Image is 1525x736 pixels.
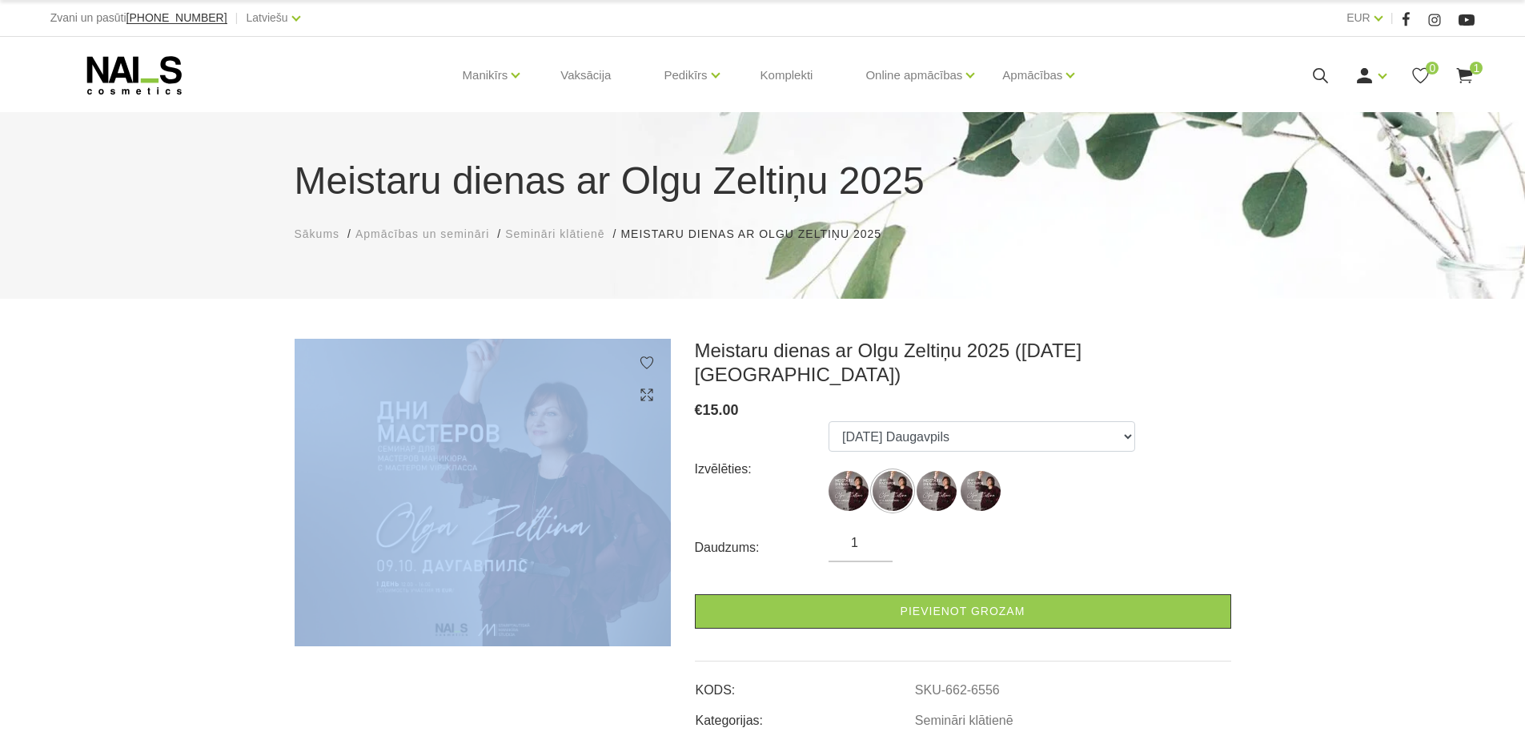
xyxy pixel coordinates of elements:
td: KODS: [695,670,914,700]
div: Izvēlēties: [695,456,829,482]
img: ... [917,471,957,511]
a: EUR [1346,8,1370,27]
div: Daudzums: [695,535,829,561]
a: 0 [1411,66,1431,86]
td: Kategorijas: [695,700,914,730]
span: 15.00 [703,402,739,418]
a: Latviešu [247,8,288,27]
h1: Meistaru dienas ar Olgu Zeltiņu 2025 [295,152,1231,210]
span: 0 [1426,62,1439,74]
a: SKU-662-6556 [915,683,1000,698]
span: | [235,8,239,28]
a: Semināri klātienē [915,714,1013,728]
span: Sākums [295,227,340,240]
img: ... [829,471,869,511]
a: Komplekti [748,37,826,114]
a: Pedikīrs [664,43,707,107]
a: Apmācības un semināri [355,226,489,243]
span: | [1391,8,1394,28]
a: Sākums [295,226,340,243]
a: Online apmācības [865,43,962,107]
span: € [695,402,703,418]
a: Manikīrs [463,43,508,107]
a: Apmācības [1002,43,1062,107]
a: Vaksācija [548,37,624,114]
img: ... [961,471,1001,511]
h3: Meistaru dienas ar Olgu Zeltiņu 2025 ([DATE] [GEOGRAPHIC_DATA]) [695,339,1231,387]
span: Apmācības un semināri [355,227,489,240]
li: Meistaru dienas ar Olgu Zeltiņu 2025 [620,226,897,243]
a: 1 [1455,66,1475,86]
a: Semināri klātienē [505,226,604,243]
img: Meistaru dienas ar Olgu Zeltiņu 2025 [295,339,671,646]
div: Zvani un pasūti [50,8,227,28]
a: Pievienot grozam [695,594,1231,629]
a: [PHONE_NUMBER] [126,12,227,24]
img: ... [873,471,913,511]
label: Nav atlikumā [917,471,957,511]
span: [PHONE_NUMBER] [126,11,227,24]
span: 1 [1470,62,1483,74]
span: Semināri klātienē [505,227,604,240]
